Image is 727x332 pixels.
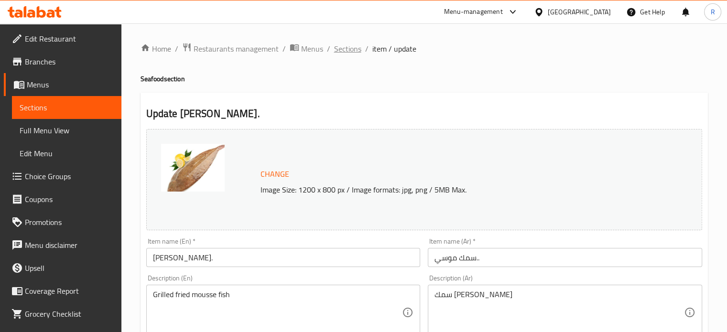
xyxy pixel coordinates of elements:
span: Coupons [25,193,114,205]
span: Full Menu View [20,125,114,136]
li: / [365,43,369,54]
li: / [282,43,286,54]
span: Restaurants management [194,43,279,54]
span: Edit Menu [20,148,114,159]
span: Upsell [25,262,114,274]
span: Promotions [25,216,114,228]
div: [GEOGRAPHIC_DATA] [548,7,611,17]
a: Menus [290,43,323,55]
h4: Seafood section [141,74,708,84]
a: Sections [334,43,361,54]
span: Branches [25,56,114,67]
a: Restaurants management [182,43,279,55]
a: Coverage Report [4,279,121,302]
span: R [710,7,715,17]
a: Upsell [4,257,121,279]
span: Menus [301,43,323,54]
a: Edit Restaurant [4,27,121,50]
a: Grocery Checklist [4,302,121,325]
a: Menu disclaimer [4,234,121,257]
span: Grocery Checklist [25,308,114,320]
nav: breadcrumb [141,43,708,55]
a: Branches [4,50,121,73]
span: Sections [20,102,114,113]
span: Edit Restaurant [25,33,114,44]
h2: Update [PERSON_NAME]. [146,107,702,121]
span: Choice Groups [25,171,114,182]
a: Promotions [4,211,121,234]
input: Enter name Ar [428,248,702,267]
li: / [327,43,330,54]
img: mmw_638899127480004464 [161,144,225,192]
a: Menus [4,73,121,96]
span: item / update [372,43,416,54]
a: Edit Menu [12,142,121,165]
a: Sections [12,96,121,119]
li: / [175,43,178,54]
a: Choice Groups [4,165,121,188]
input: Enter name En [146,248,421,267]
span: Coverage Report [25,285,114,297]
a: Home [141,43,171,54]
div: Menu-management [444,6,503,18]
span: Menu disclaimer [25,239,114,251]
span: Change [260,167,289,181]
button: Change [257,164,293,184]
a: Coupons [4,188,121,211]
p: Image Size: 1200 x 800 px / Image formats: jpg, png / 5MB Max. [257,184,651,195]
a: Full Menu View [12,119,121,142]
span: Menus [27,79,114,90]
